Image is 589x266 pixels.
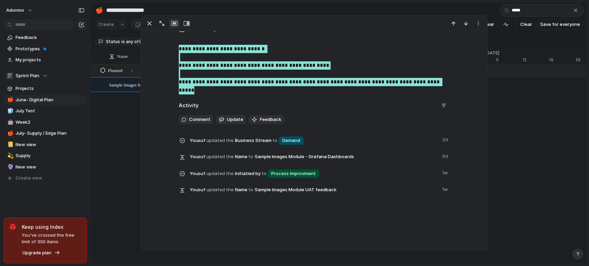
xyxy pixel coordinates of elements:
span: New view [16,164,85,171]
span: to [273,137,277,144]
span: any of [125,39,138,45]
a: 🔮New view [3,162,87,172]
span: Planned [108,67,122,74]
span: Supply [16,152,85,159]
h2: Activity [179,102,199,110]
span: Name Sample Images Module UAT feedback [190,185,438,194]
span: Yousuf [190,170,205,177]
div: 🔮 [7,163,12,171]
span: to [248,186,253,193]
div: 5 [496,57,522,63]
span: 1w [442,168,449,176]
span: July- Supply / Edge Plan [16,130,85,137]
span: Feedback [260,116,281,123]
button: Update [216,115,246,124]
span: 1w [442,185,449,193]
button: 🤖 [6,119,13,126]
div: 📒 [7,141,12,149]
div: 🍎 [7,96,12,104]
span: Yousuf [190,186,205,193]
span: Prototypes [16,45,85,52]
span: Demand [282,137,300,144]
button: 📒 [6,141,13,148]
button: Adonmo [3,5,36,16]
span: Create view [16,175,42,182]
span: Yousuf [190,137,205,144]
div: 19 [549,57,576,63]
button: Clear [518,19,535,30]
div: 💫 [7,152,12,160]
span: June- Digital Plan [16,96,85,103]
a: 📒New view [3,140,87,150]
span: 2d [442,135,449,143]
a: Feedback [3,32,87,43]
button: 🧊 [6,108,13,114]
span: Save for everyone [540,21,580,28]
div: 🛠️ [6,72,13,79]
span: You've crossed the free limit of 300 items [22,232,81,245]
span: 1 [131,67,133,74]
span: updated the [206,186,234,193]
div: 12 [522,57,549,63]
span: Clear [520,21,532,28]
span: 6d [442,152,449,160]
div: 🍎 [96,6,103,15]
a: Projects [3,83,87,94]
span: Comment [189,116,210,123]
span: Feedback [16,34,85,41]
span: Upgrade plan [22,249,51,256]
span: to [248,153,253,160]
button: isany of [120,38,140,45]
button: 🍎 [94,5,105,16]
span: Process Improvment [271,170,316,177]
a: My projects [3,55,87,65]
div: 🧊 [7,107,12,115]
span: to [262,170,266,177]
div: 🤖 [7,118,12,126]
a: 💫Supply [3,151,87,161]
span: Business Stream [190,135,438,145]
span: Keep using Index [22,223,81,231]
a: Prototypes [3,44,87,54]
button: 🔮 [6,164,13,171]
button: 🍎 [6,130,13,137]
button: Save for everyone [537,19,583,30]
span: My projects [16,57,85,63]
button: 9 statuses [139,38,178,45]
span: Sprint Plan [16,72,39,79]
span: Yousuf [190,153,205,160]
span: Adonmo [6,7,24,14]
button: Create view [3,173,87,183]
div: 🍎 [7,130,12,137]
span: updated the [206,170,234,177]
button: 🍎 [6,96,13,103]
a: 🤖Week2 [3,117,87,127]
a: 🍎July- Supply / Edge Plan [3,128,87,139]
button: Comment [179,115,213,124]
span: Initiatied by [190,168,438,178]
span: Week2 [16,119,85,126]
span: [DATE] [481,50,503,57]
a: 🍎June- Digital Plan [3,95,87,105]
span: New view [16,141,85,148]
span: Status [106,39,120,45]
a: 🧊July Test [3,106,87,116]
span: Update [227,116,243,123]
span: updated the [206,153,234,160]
button: Upgrade plan [20,248,62,258]
span: July Test [16,108,85,114]
span: is [121,39,125,45]
button: 💫 [6,152,13,159]
span: Name Sample Images Module - Grafana Dashboards [190,152,438,161]
button: 🛠️Sprint Plan [3,71,87,81]
button: Feedback [249,115,284,124]
span: Projects [16,85,85,92]
span: updated the [206,137,234,144]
